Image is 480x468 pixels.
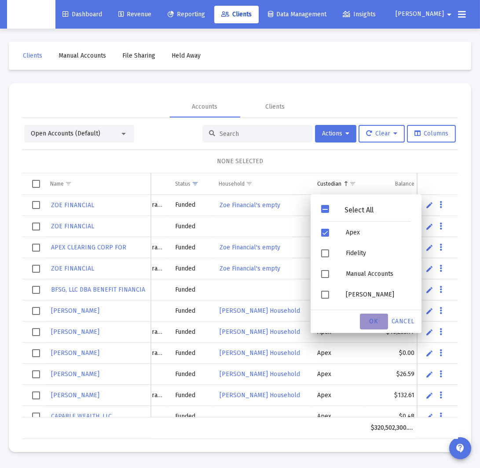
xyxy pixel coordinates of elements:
div: Accounts [192,102,218,111]
div: Select row [32,307,40,315]
td: Column Status [169,173,213,194]
span: Clients [221,11,252,18]
span: [PERSON_NAME] [51,349,99,357]
button: [PERSON_NAME] [385,5,451,23]
span: Columns [414,130,448,137]
a: Edit [426,413,434,420]
span: ZOE FINANCIAL [51,201,94,209]
a: Edit [426,349,434,357]
a: Held Away [165,47,208,65]
span: OK [370,318,378,325]
td: $0.48 [365,406,421,427]
td: Apex [311,385,365,406]
span: CAPABLE WEALTH, LLC [51,413,112,420]
a: [PERSON_NAME] [50,325,100,338]
span: Manual Accounts [59,52,106,59]
span: ZOE FINANCIAL [51,265,94,272]
div: Custodian [317,180,341,187]
a: Reporting [161,6,212,23]
span: [PERSON_NAME] Household [220,349,300,357]
div: Data grid [22,173,458,439]
div: Select row [32,391,40,399]
img: Dashboard [14,6,49,23]
span: BFSG, LLC DBA BENEFIT FINANCIA [51,286,145,293]
a: Zoe Financial's empty [219,262,281,275]
div: Select row [32,370,40,378]
div: Funded [175,264,206,273]
div: Select row [32,328,40,336]
mat-icon: arrow_drop_down [444,6,454,23]
div: Manual Accounts [339,263,418,284]
div: Filter options [311,194,421,333]
div: Name [50,180,64,187]
div: Funded [175,412,206,421]
div: Select row [32,286,40,294]
td: Column Custodian [311,173,365,194]
a: [PERSON_NAME] [50,368,100,380]
a: Dashboard [55,6,109,23]
span: [PERSON_NAME] [51,328,99,336]
div: Select row [32,244,40,252]
div: [PERSON_NAME] [339,284,418,305]
a: Edit [426,265,434,273]
td: $132.61 [365,385,421,406]
a: Edit [426,391,434,399]
div: Select row [32,265,40,273]
div: Select All [329,206,389,214]
span: Clients [23,52,42,59]
div: Funded [175,285,206,294]
td: $0.00 [365,343,421,364]
div: Select row [32,349,40,357]
span: File Sharing [122,52,155,59]
span: [PERSON_NAME] [51,370,99,378]
td: Apex [311,406,365,427]
a: Zoe Financial's empty [219,241,281,254]
td: Column Household [213,173,311,194]
div: Select all [32,180,40,188]
div: Household [219,180,245,187]
span: [PERSON_NAME] Household [220,391,300,399]
div: Funded [175,243,206,252]
td: Apex [311,343,365,364]
span: APEX CLEARING CORP FOR [51,244,126,251]
span: Zoe Financial's empty [220,201,280,209]
span: Reporting [168,11,205,18]
div: Funded [175,391,206,400]
a: ZOE FINANCIAL [50,199,95,212]
a: [PERSON_NAME] [50,304,100,317]
a: Revenue [111,6,158,23]
span: [PERSON_NAME] [51,307,99,314]
mat-icon: contact_support [455,443,465,453]
td: $26.59 [365,364,421,385]
a: ZOE FINANCIAL [50,262,95,275]
a: [PERSON_NAME] Household [219,368,301,380]
button: Actions [315,125,356,143]
span: Data Management [268,11,326,18]
a: [PERSON_NAME] Household [219,325,301,338]
div: Status [175,180,191,187]
span: Show filter options for column 'Custodian' [349,180,356,187]
span: [PERSON_NAME] Household [220,307,300,314]
span: [PERSON_NAME] [396,11,444,18]
a: Insights [336,6,383,23]
div: Clients [266,102,285,111]
a: [PERSON_NAME] [50,347,100,359]
button: Columns [407,125,456,143]
span: Zoe Financial's empty [220,244,280,251]
a: Zoe Financial's empty [219,199,281,212]
div: Select row [32,201,40,209]
input: Search [220,130,306,138]
td: Column Balance [365,173,421,194]
a: APEX CLEARING CORP FOR [50,241,127,254]
a: Edit [426,286,434,294]
div: Funded [175,349,206,358]
div: Cancel [388,314,418,329]
span: Zoe Financial's empty [220,265,280,272]
div: Funded [175,222,206,231]
a: [PERSON_NAME] Household [219,389,301,402]
a: Edit [426,201,434,209]
div: Balance [395,180,414,187]
div: Select row [32,413,40,420]
div: Funded [175,328,206,336]
a: CAPABLE WEALTH, LLC [50,410,113,423]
